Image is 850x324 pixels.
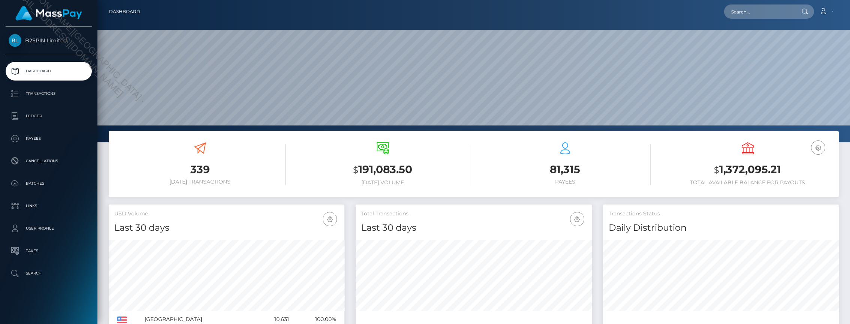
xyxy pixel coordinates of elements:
[6,242,92,260] a: Taxes
[114,210,339,218] h5: USD Volume
[662,179,833,186] h6: Total Available Balance for Payouts
[297,162,468,178] h3: 191,083.50
[6,174,92,193] a: Batches
[361,221,586,234] h4: Last 30 days
[6,219,92,238] a: User Profile
[724,4,795,19] input: Search...
[6,84,92,103] a: Transactions
[6,264,92,283] a: Search
[9,178,89,189] p: Batches
[114,221,339,234] h4: Last 30 days
[479,162,651,177] h3: 81,315
[9,245,89,257] p: Taxes
[117,317,127,323] img: US.png
[6,197,92,215] a: Links
[6,62,92,81] a: Dashboard
[9,88,89,99] p: Transactions
[9,155,89,167] p: Cancellations
[361,210,586,218] h5: Total Transactions
[6,37,92,44] span: B2SPIN Limited
[6,152,92,170] a: Cancellations
[9,133,89,144] p: Payees
[9,223,89,234] p: User Profile
[479,179,651,185] h6: Payees
[609,210,833,218] h5: Transactions Status
[353,165,358,175] small: $
[9,200,89,212] p: Links
[114,162,286,177] h3: 339
[9,110,89,122] p: Ledger
[15,6,82,21] img: MassPay Logo
[6,107,92,125] a: Ledger
[609,221,833,234] h4: Daily Distribution
[9,268,89,279] p: Search
[297,179,468,186] h6: [DATE] Volume
[114,179,286,185] h6: [DATE] Transactions
[109,4,140,19] a: Dashboard
[714,165,719,175] small: $
[9,34,21,47] img: B2SPIN Limited
[9,66,89,77] p: Dashboard
[662,162,833,178] h3: 1,372,095.21
[6,129,92,148] a: Payees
